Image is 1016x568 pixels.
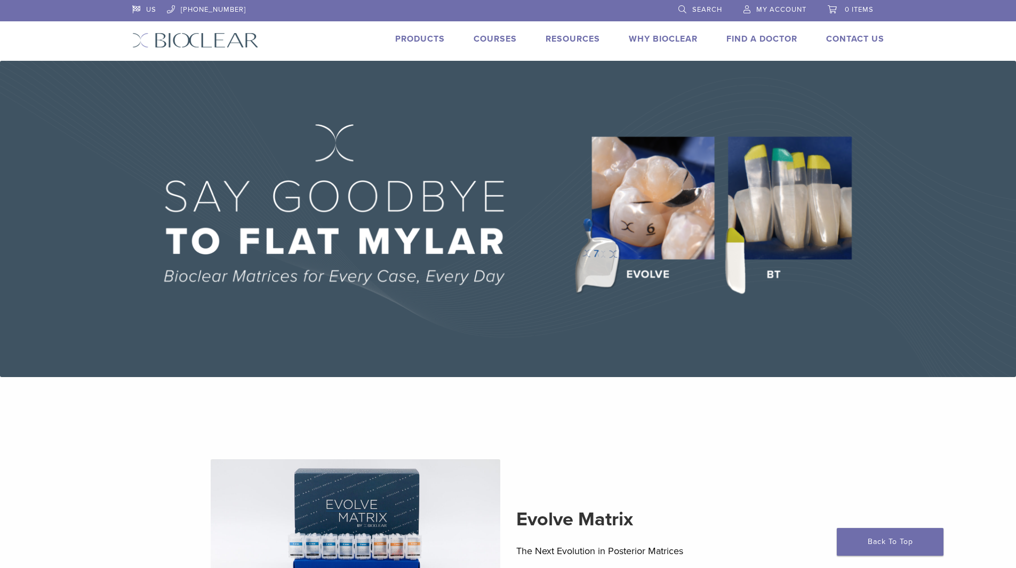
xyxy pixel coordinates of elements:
span: 0 items [845,5,874,14]
a: Courses [474,34,517,44]
a: Back To Top [837,528,943,556]
a: Products [395,34,445,44]
a: Find A Doctor [726,34,797,44]
span: Search [692,5,722,14]
a: Contact Us [826,34,884,44]
a: Resources [546,34,600,44]
span: My Account [756,5,806,14]
img: Bioclear [132,33,259,48]
a: Why Bioclear [629,34,698,44]
h2: Evolve Matrix [516,507,806,532]
p: The Next Evolution in Posterior Matrices [516,543,806,559]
